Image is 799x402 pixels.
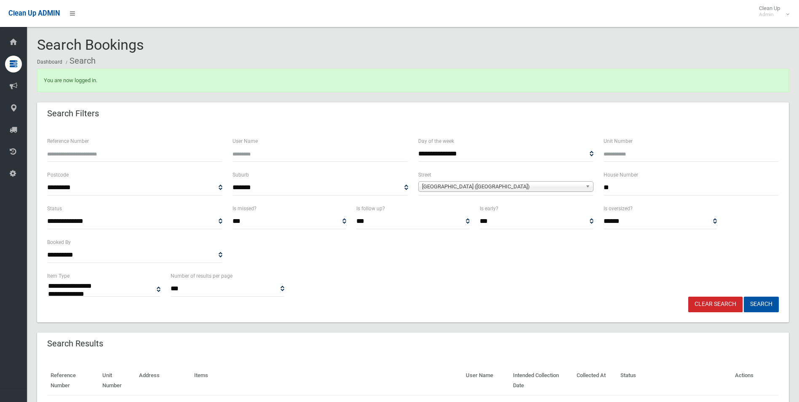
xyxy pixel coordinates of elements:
[47,137,89,146] label: Reference Number
[480,204,498,213] label: Is early?
[759,11,780,18] small: Admin
[37,335,113,352] header: Search Results
[232,204,257,213] label: Is missed?
[37,36,144,53] span: Search Bookings
[232,170,249,180] label: Suburb
[356,204,385,213] label: Is follow up?
[37,69,789,92] div: You are now logged in.
[64,53,96,69] li: Search
[37,59,62,65] a: Dashboard
[8,9,60,17] span: Clean Up ADMIN
[47,271,69,281] label: Item Type
[47,170,69,180] label: Postcode
[422,182,582,192] span: [GEOGRAPHIC_DATA] ([GEOGRAPHIC_DATA])
[418,137,454,146] label: Day of the week
[232,137,258,146] label: User Name
[47,204,62,213] label: Status
[732,366,779,395] th: Actions
[418,170,431,180] label: Street
[462,366,510,395] th: User Name
[99,366,136,395] th: Unit Number
[688,297,743,312] a: Clear Search
[744,297,779,312] button: Search
[191,366,462,395] th: Items
[573,366,617,395] th: Collected At
[37,105,109,122] header: Search Filters
[617,366,732,395] th: Status
[47,366,99,395] th: Reference Number
[47,238,71,247] label: Booked By
[510,366,573,395] th: Intended Collection Date
[604,204,633,213] label: Is oversized?
[171,271,232,281] label: Number of results per page
[136,366,191,395] th: Address
[755,5,788,18] span: Clean Up
[604,137,633,146] label: Unit Number
[604,170,638,180] label: House Number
